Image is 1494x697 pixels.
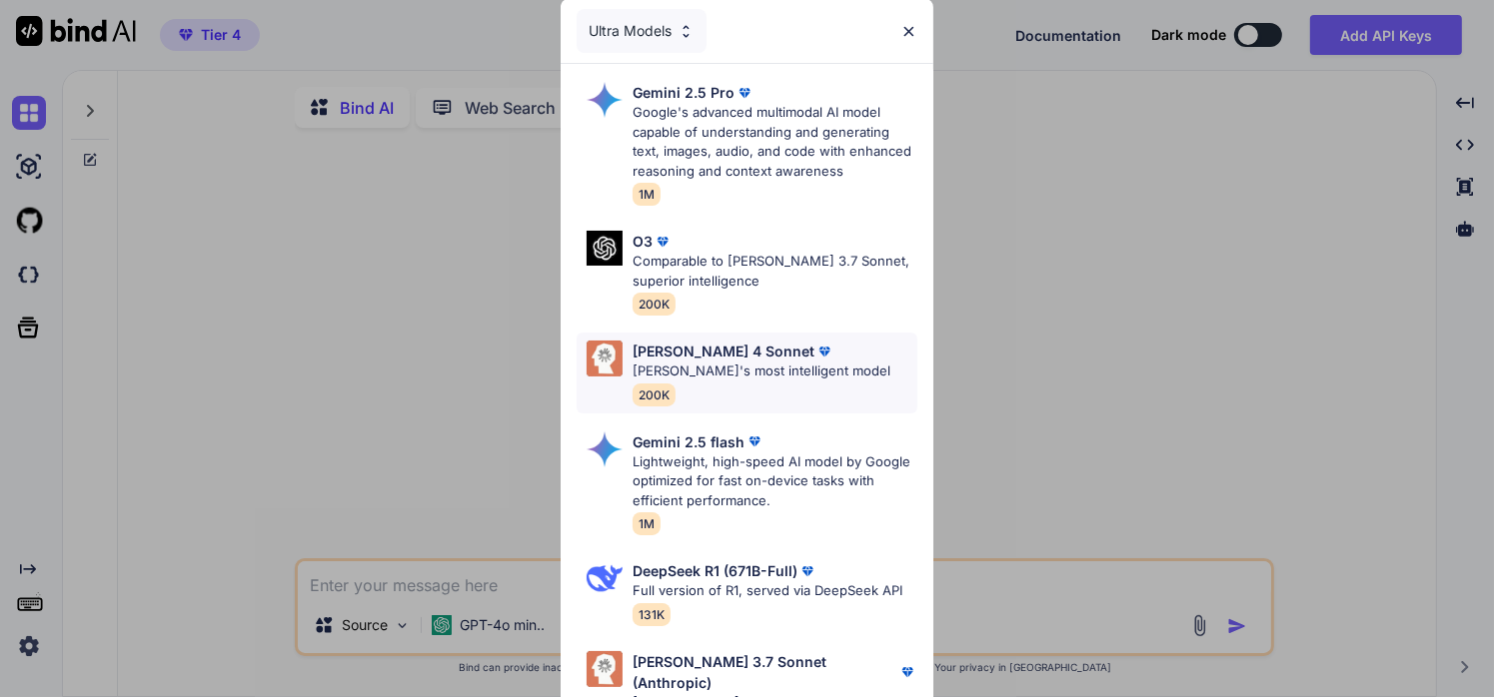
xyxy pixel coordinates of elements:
span: 1M [633,183,661,206]
img: premium [797,561,817,581]
span: 1M [633,512,661,535]
img: Pick Models [587,231,623,266]
img: Pick Models [587,431,623,467]
p: [PERSON_NAME]'s most intelligent model [633,361,890,381]
img: premium [745,431,764,451]
p: O3 [633,231,653,252]
img: Pick Models [587,341,623,376]
img: Pick Models [587,82,623,118]
img: Pick Models [678,23,695,40]
img: premium [653,232,673,252]
img: premium [814,342,834,361]
img: Pick Models [587,651,623,687]
img: close [900,23,917,40]
span: 131K [633,603,671,626]
img: premium [735,83,754,103]
p: Lightweight, high-speed AI model by Google optimized for fast on-device tasks with efficient perf... [633,452,918,511]
p: DeepSeek R1 (671B-Full) [633,560,797,581]
p: [PERSON_NAME] 4 Sonnet [633,341,814,361]
img: premium [897,662,917,682]
span: 200K [633,293,676,316]
p: [PERSON_NAME] 3.7 Sonnet (Anthropic) [633,651,898,693]
p: Google's advanced multimodal AI model capable of understanding and generating text, images, audio... [633,103,918,181]
p: Full version of R1, served via DeepSeek API [633,581,902,601]
p: Comparable to [PERSON_NAME] 3.7 Sonnet, superior intelligence [633,252,918,291]
p: Gemini 2.5 flash [633,431,745,452]
div: Ultra Models [577,9,707,53]
p: Gemini 2.5 Pro [633,82,735,103]
span: 200K [633,383,676,406]
img: Pick Models [587,560,623,596]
